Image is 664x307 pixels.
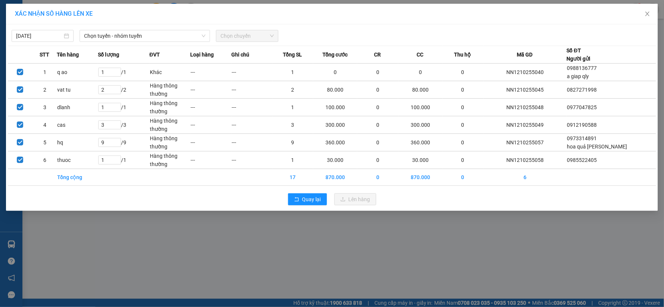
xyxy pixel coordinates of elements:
[484,99,567,116] td: NN1210255048
[288,193,327,205] button: rollbackQuay lại
[149,64,191,81] td: Khác
[15,10,93,17] span: XÁC NHẬN SỐ HÀNG LÊN XE
[57,169,98,186] td: Tổng cộng
[191,116,232,134] td: ---
[33,134,57,151] td: 5
[484,169,567,186] td: 6
[357,116,398,134] td: 0
[98,81,149,99] td: / 2
[357,81,398,99] td: 0
[84,30,206,42] span: Chọn tuyến - nhóm tuyến
[313,169,357,186] td: 870.000
[567,157,597,163] span: 0985522405
[567,65,597,71] span: 0988136777
[442,64,484,81] td: 0
[283,50,302,59] span: Tổng SL
[191,81,232,99] td: ---
[442,169,484,186] td: 0
[149,151,191,169] td: Hàng thông thường
[16,32,62,40] input: 12/10/2025
[567,144,627,150] span: hoa quả [PERSON_NAME]
[191,134,232,151] td: ---
[231,50,249,59] span: Ghi chú
[57,81,98,99] td: vat tu
[398,169,442,186] td: 870.000
[357,169,398,186] td: 0
[231,116,272,134] td: ---
[272,134,314,151] td: 9
[191,64,232,81] td: ---
[57,50,79,59] span: Tên hàng
[442,151,484,169] td: 0
[220,30,274,42] span: Chọn chuyến
[313,81,357,99] td: 80.000
[33,99,57,116] td: 3
[398,81,442,99] td: 80.000
[98,134,149,151] td: / 9
[357,64,398,81] td: 0
[645,11,651,17] span: close
[313,64,357,81] td: 0
[484,134,567,151] td: NN1210255057
[567,122,597,128] span: 0912190588
[191,50,214,59] span: Loại hàng
[484,151,567,169] td: NN1210255058
[374,50,381,59] span: CR
[484,81,567,99] td: NN1210255045
[272,64,314,81] td: 1
[398,116,442,134] td: 300.000
[57,151,98,169] td: thuoc
[14,6,68,30] strong: CHUYỂN PHÁT NHANH AN PHÚ QUÝ
[517,50,533,59] span: Mã GD
[191,99,232,116] td: ---
[398,151,442,169] td: 30.000
[484,116,567,134] td: NN1210255049
[191,151,232,169] td: ---
[4,40,12,77] img: logo
[442,99,484,116] td: 0
[442,81,484,99] td: 0
[98,99,149,116] td: / 1
[33,81,57,99] td: 2
[272,169,314,186] td: 17
[313,116,357,134] td: 300.000
[40,50,49,59] span: STT
[57,116,98,134] td: cas
[442,116,484,134] td: 0
[33,116,57,134] td: 4
[33,64,57,81] td: 1
[13,32,69,57] span: [GEOGRAPHIC_DATA], [GEOGRAPHIC_DATA] ↔ [GEOGRAPHIC_DATA]
[357,99,398,116] td: 0
[272,99,314,116] td: 1
[313,99,357,116] td: 100.000
[442,134,484,151] td: 0
[33,151,57,169] td: 6
[149,116,191,134] td: Hàng thông thường
[231,151,272,169] td: ---
[637,4,658,25] button: Close
[567,135,597,141] span: 0973314891
[149,81,191,99] td: Hàng thông thường
[98,64,149,81] td: / 1
[567,104,597,110] span: 0977047825
[302,195,321,203] span: Quay lại
[149,134,191,151] td: Hàng thông thường
[231,134,272,151] td: ---
[398,64,442,81] td: 0
[417,50,424,59] span: CC
[567,73,589,79] span: a giap qly
[313,134,357,151] td: 360.000
[294,197,299,203] span: rollback
[272,81,314,99] td: 2
[357,134,398,151] td: 0
[231,81,272,99] td: ---
[357,151,398,169] td: 0
[149,50,160,59] span: ĐVT
[398,99,442,116] td: 100.000
[567,87,597,93] span: 0827271998
[201,34,206,38] span: down
[272,116,314,134] td: 3
[57,64,98,81] td: q ao
[313,151,357,169] td: 30.000
[334,193,376,205] button: uploadLên hàng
